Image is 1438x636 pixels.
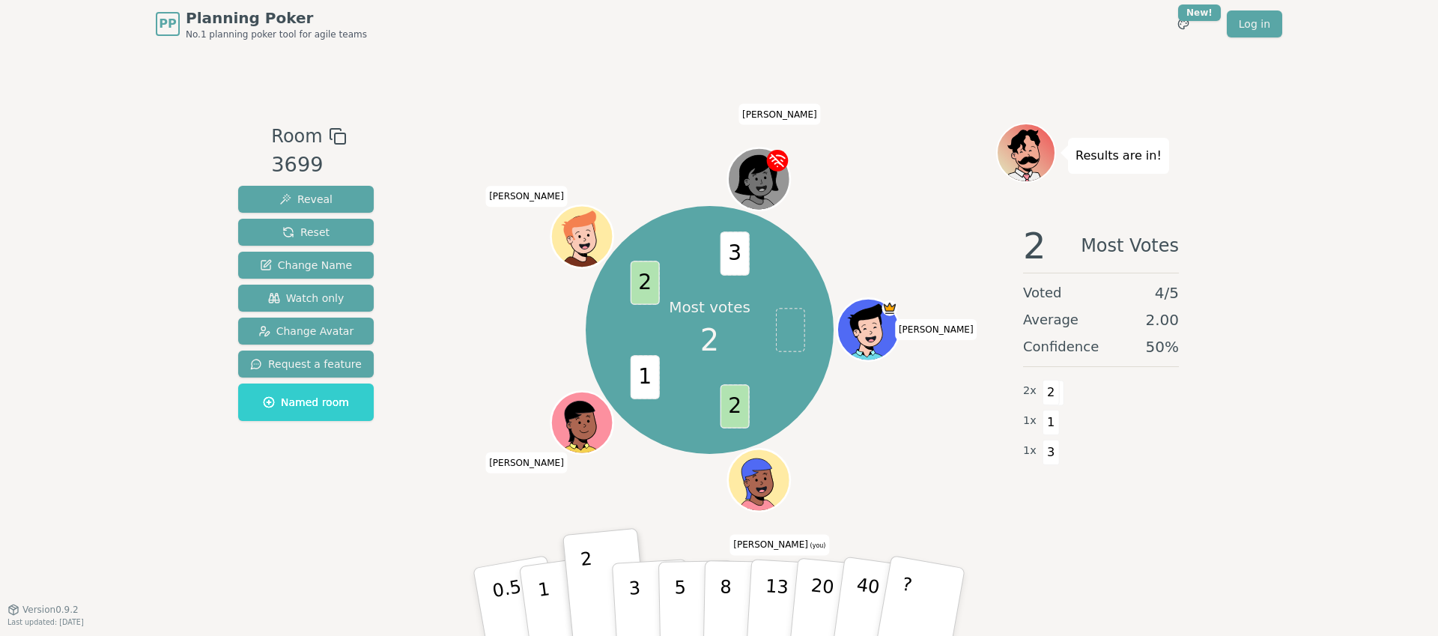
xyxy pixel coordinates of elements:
span: 1 x [1023,413,1037,429]
span: Click to change your name [729,535,829,556]
button: Change Name [238,252,374,279]
span: 2 [720,384,749,428]
div: New! [1178,4,1221,21]
span: Request a feature [250,357,362,372]
span: PP [159,15,176,33]
span: Click to change your name [738,104,821,125]
span: Last updated: [DATE] [7,618,84,626]
span: 50 % [1146,336,1179,357]
div: 3699 [271,150,346,181]
span: Named room [263,395,349,410]
button: Reset [238,219,374,246]
span: 2 x [1023,383,1037,399]
button: Watch only [238,285,374,312]
span: 2 [700,318,719,363]
button: Change Avatar [238,318,374,345]
span: (you) [808,543,826,550]
p: 2 [580,548,599,630]
span: 2 [1023,228,1046,264]
span: Change Name [260,258,352,273]
span: Most Votes [1081,228,1179,264]
button: New! [1170,10,1197,37]
a: Log in [1227,10,1282,37]
p: Most votes [669,297,750,318]
p: Results are in! [1076,145,1162,166]
span: Room [271,123,322,150]
span: Reveal [279,192,333,207]
span: 4 / 5 [1155,282,1179,303]
span: Version 0.9.2 [22,604,79,616]
span: 3 [720,231,749,276]
span: 1 [1043,410,1060,435]
button: Named room [238,384,374,421]
span: 1 x [1023,443,1037,459]
button: Click to change your avatar [729,451,788,509]
span: Change Avatar [258,324,354,339]
a: PPPlanning PokerNo.1 planning poker tool for agile teams [156,7,367,40]
button: Version0.9.2 [7,604,79,616]
button: Request a feature [238,351,374,378]
span: Gary is the host [882,300,897,316]
span: 3 [1043,440,1060,465]
span: 2.00 [1145,309,1179,330]
span: Click to change your name [485,187,568,208]
span: Watch only [268,291,345,306]
span: Click to change your name [485,452,568,473]
span: Reset [282,225,330,240]
span: 1 [630,355,659,399]
span: 2 [1043,380,1060,405]
span: Planning Poker [186,7,367,28]
button: Reveal [238,186,374,213]
span: No.1 planning poker tool for agile teams [186,28,367,40]
span: Confidence [1023,336,1099,357]
span: Voted [1023,282,1062,303]
span: Click to change your name [895,319,977,340]
span: 2 [630,261,659,305]
span: Average [1023,309,1078,330]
